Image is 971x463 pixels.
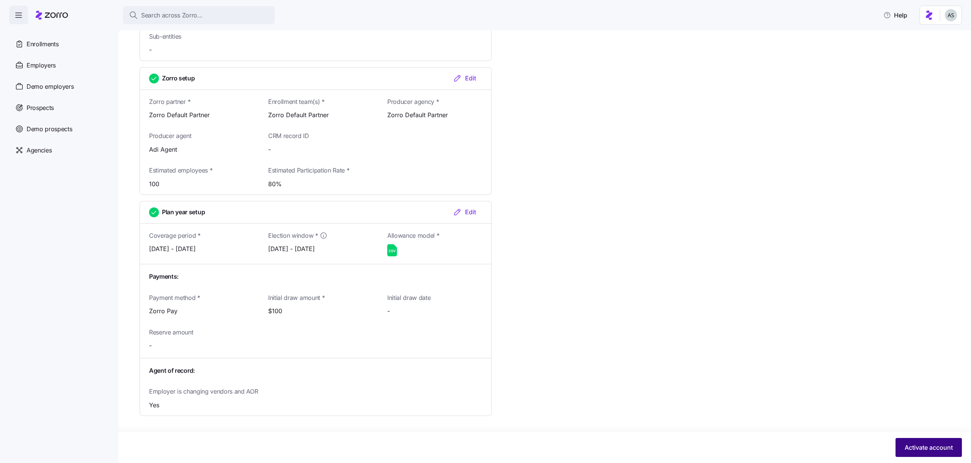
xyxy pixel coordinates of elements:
[453,74,476,83] div: Edit
[883,11,907,20] span: Help
[9,55,109,76] a: Employers
[905,443,953,452] span: Activate account
[453,207,476,217] div: Edit
[141,11,203,20] span: Search across Zorro...
[387,231,440,240] span: Allowance model *
[149,231,201,240] span: Coverage period *
[9,33,109,55] a: Enrollments
[387,97,439,107] span: Producer agency *
[268,166,349,175] span: Estimated Participation Rate *
[27,146,52,155] span: Agencies
[27,39,58,49] span: Enrollments
[387,306,491,316] span: -
[268,97,325,107] span: Enrollment team(s) *
[149,293,200,303] span: Payment method *
[149,110,253,120] span: Zorro Default Partner
[268,293,325,303] span: Initial draw amount *
[27,124,72,134] span: Demo prospects
[9,76,109,97] a: Demo employers
[447,74,482,83] button: Edit
[149,244,253,254] span: [DATE] - [DATE]
[268,231,318,240] span: Election window *
[268,131,309,141] span: CRM record ID
[9,97,109,118] a: Prospects
[268,145,491,154] span: -
[149,366,195,375] span: Agent of record:
[149,400,372,410] span: Yes
[268,110,372,120] span: Zorro Default Partner
[945,9,957,21] img: c4d3a52e2a848ea5f7eb308790fba1e4
[149,97,190,107] span: Zorro partner *
[149,387,258,396] span: Employer is changing vendors and AOR
[149,179,253,189] span: 100
[268,179,372,189] span: 80%
[149,166,212,175] span: Estimated employees *
[9,140,109,161] a: Agencies
[9,118,109,140] a: Demo prospects
[387,293,431,303] span: Initial draw date
[268,244,372,254] span: [DATE] - [DATE]
[149,306,253,316] span: Zorro Pay
[149,145,253,154] span: Adi Agent
[149,32,181,41] span: Sub-entities
[877,8,913,23] button: Help
[268,306,372,316] span: $100
[27,61,56,70] span: Employers
[149,131,192,141] span: Producer agent
[149,328,193,337] span: Reserve amount
[896,438,962,457] button: Activate account
[387,110,491,120] span: Zorro Default Partner
[162,207,205,217] span: Plan year setup
[27,103,54,113] span: Prospects
[123,6,275,24] button: Search across Zorro...
[447,207,482,217] button: Edit
[149,341,253,350] span: -
[27,82,74,91] span: Demo employers
[162,74,195,83] span: Zorro setup
[149,45,253,55] span: -
[149,272,179,281] span: Payments:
